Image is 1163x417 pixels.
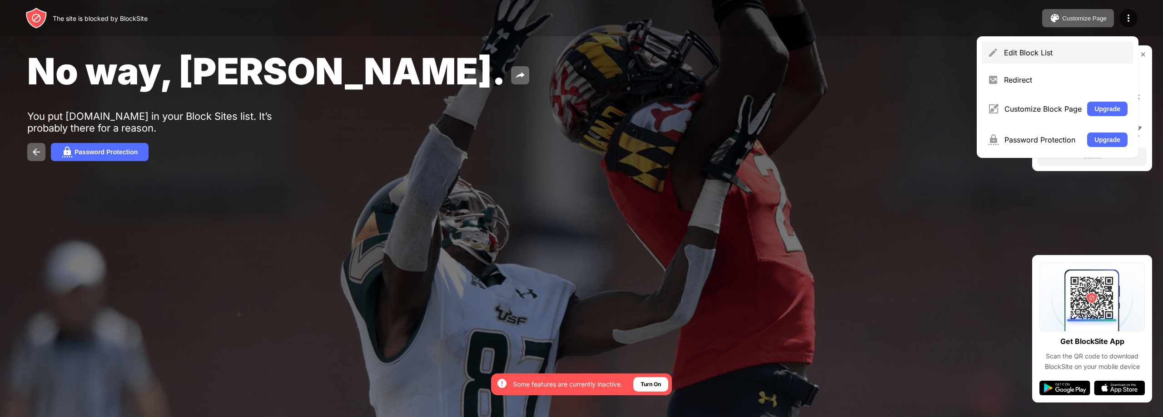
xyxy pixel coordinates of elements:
div: Customize Page [1062,15,1107,22]
div: Turn On [641,380,661,389]
img: menu-customize.svg [988,103,999,114]
button: Password Protection [51,143,149,161]
img: qrcode.svg [1039,262,1145,331]
img: rate-us-close.svg [1139,51,1147,58]
img: menu-redirect.svg [988,74,999,85]
button: Upgrade [1087,132,1128,147]
button: Customize Page [1042,9,1114,27]
img: password.svg [62,147,73,157]
div: Get BlockSite App [1060,335,1124,348]
img: google-play.svg [1039,381,1090,395]
div: You put [DOMAIN_NAME] in your Block Sites list. It’s probably there for a reason. [27,110,308,134]
img: app-store.svg [1094,381,1145,395]
img: error-circle-white.svg [497,378,507,389]
div: Some features are currently inactive. [513,380,622,389]
img: header-logo.svg [25,7,47,29]
img: menu-password.svg [988,134,999,145]
div: Customize Block Page [1004,104,1082,113]
img: pallet.svg [1049,13,1060,24]
div: Redirect [1004,75,1128,84]
span: No way, [PERSON_NAME]. [27,49,506,93]
div: Password Protection [75,148,138,156]
img: menu-icon.svg [1123,13,1134,24]
div: Edit Block List [1004,48,1128,57]
div: Scan the QR code to download BlockSite on your mobile device [1039,351,1145,372]
img: share.svg [515,70,526,81]
img: back.svg [31,147,42,157]
div: Password Protection [1004,135,1082,144]
img: menu-pencil.svg [988,47,999,58]
div: The site is blocked by BlockSite [53,15,148,22]
button: Upgrade [1087,102,1128,116]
